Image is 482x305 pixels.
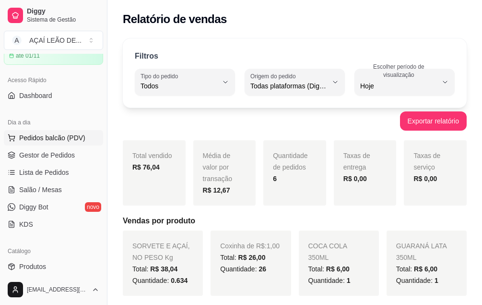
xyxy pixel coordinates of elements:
[132,152,172,159] span: Total vendido
[343,175,367,183] strong: R$ 0,00
[220,265,266,273] span: Quantidade:
[238,254,266,261] span: R$ 26,00
[141,72,181,80] label: Tipo do pedido
[413,152,440,171] span: Taxas de serviço
[4,88,103,103] a: Dashboard
[19,202,48,212] span: Diggy Bot
[400,111,467,131] button: Exportar relatório
[203,186,230,194] strong: R$ 12,67
[343,152,370,171] span: Taxas de entrega
[132,242,190,261] span: SORVETE E AÇAÍ, NO PESO Kg
[220,254,265,261] span: Total:
[4,4,103,27] a: DiggySistema de Gestão
[19,220,33,229] span: KDS
[4,259,103,274] a: Produtos
[141,81,218,91] span: Todos
[360,62,440,79] label: Escolher período de visualização
[308,277,351,284] span: Quantidade:
[203,152,232,183] span: Média de valor por transação
[19,262,46,271] span: Produtos
[19,91,52,100] span: Dashboard
[123,215,467,227] h5: Vendas por produto
[132,265,177,273] span: Total:
[27,16,99,24] span: Sistema de Gestão
[150,265,177,273] span: R$ 38,04
[396,242,447,261] span: GUARANÁ LATA 350ML
[4,130,103,146] button: Pedidos balcão (PDV)
[19,168,69,177] span: Lista de Pedidos
[245,69,345,96] button: Origem do pedidoTodas plataformas (Diggy, iFood)
[171,277,188,284] span: 0.634
[4,217,103,232] a: KDS
[360,81,437,91] span: Hoje
[27,7,99,16] span: Diggy
[4,278,103,301] button: [EMAIL_ADDRESS][DOMAIN_NAME]
[273,152,307,171] span: Quantidade de pedidos
[413,175,437,183] strong: R$ 0,00
[19,133,85,143] span: Pedidos balcão (PDV)
[27,286,88,293] span: [EMAIL_ADDRESS][DOMAIN_NAME]
[4,182,103,197] a: Salão / Mesas
[396,265,437,273] span: Total:
[19,185,62,195] span: Salão / Mesas
[135,69,235,96] button: Tipo do pedidoTodos
[354,69,455,96] button: Escolher período de visualizaçãoHoje
[435,277,438,284] span: 1
[250,72,299,80] label: Origem do pedido
[273,175,277,183] strong: 6
[132,277,188,284] span: Quantidade:
[4,147,103,163] a: Gestor de Pedidos
[16,52,40,60] article: até 01/11
[4,165,103,180] a: Lista de Pedidos
[414,265,437,273] span: R$ 6,00
[132,163,160,171] strong: R$ 76,04
[19,150,75,160] span: Gestor de Pedidos
[12,36,22,45] span: A
[4,73,103,88] div: Acesso Rápido
[135,50,158,62] p: Filtros
[308,242,347,261] span: COCA COLA 350ML
[396,277,438,284] span: Quantidade:
[326,265,350,273] span: R$ 6,00
[123,12,227,27] h2: Relatório de vendas
[4,244,103,259] div: Catálogo
[347,277,351,284] span: 1
[4,199,103,215] a: Diggy Botnovo
[4,31,103,50] button: Select a team
[220,242,280,250] span: Coxinha de R$:1,00
[250,81,328,91] span: Todas plataformas (Diggy, iFood)
[4,115,103,130] div: Dia a dia
[29,36,82,45] div: AÇAÍ LEÃO DE ...
[259,265,266,273] span: 26
[308,265,350,273] span: Total:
